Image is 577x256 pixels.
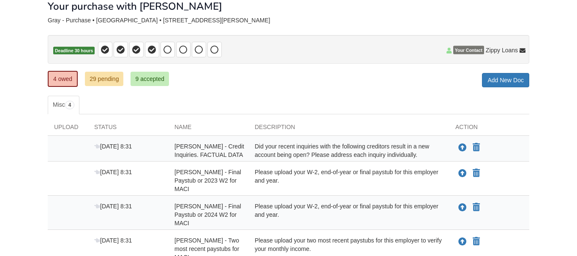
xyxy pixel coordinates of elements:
[131,72,169,86] a: 9 accepted
[168,123,248,135] div: Name
[449,123,529,135] div: Action
[472,168,481,178] button: Declare Ivan Gray - Final Paystub or 2023 W2 for MACI not applicable
[457,202,468,213] button: Upload Ivan Gray - Final Paystub or 2024 W2 for MACI
[48,96,79,114] a: Misc
[174,169,241,192] span: [PERSON_NAME] - Final Paystub or 2023 W2 for MACI
[94,143,132,150] span: [DATE] 8:31
[48,123,88,135] div: Upload
[486,46,518,54] span: Zippy Loans
[457,168,468,179] button: Upload Ivan Gray - Final Paystub or 2023 W2 for MACI
[457,236,468,247] button: Upload Ivan Gray - Two most recent paystubs for MACI
[48,17,529,24] div: Gray - Purchase • [GEOGRAPHIC_DATA] • [STREET_ADDRESS][PERSON_NAME]
[94,169,132,175] span: [DATE] 8:31
[472,143,481,153] button: Declare Ivan Gray - Credit Inquiries. FACTUAL DATA not applicable
[248,123,449,135] div: Description
[85,72,123,86] a: 29 pending
[453,46,484,54] span: Your Contact
[472,237,481,247] button: Declare Ivan Gray - Two most recent paystubs for MACI not applicable
[94,237,132,244] span: [DATE] 8:31
[174,203,241,226] span: [PERSON_NAME] - Final Paystub or 2024 W2 for MACI
[248,168,449,193] div: Please upload your W-2, end-of-year or final paystub for this employer and year.
[48,71,78,87] a: 4 owed
[248,202,449,227] div: Please upload your W-2, end-of-year or final paystub for this employer and year.
[48,1,222,12] h1: Your purchase with [PERSON_NAME]
[457,142,468,153] button: Upload Ivan Gray - Credit Inquiries. FACTUAL DATA
[482,73,529,87] a: Add New Doc
[53,47,95,55] span: Deadline 30 hours
[174,143,244,158] span: [PERSON_NAME] - Credit Inquiries. FACTUAL DATA
[65,101,75,109] span: 4
[94,203,132,210] span: [DATE] 8:31
[472,202,481,213] button: Declare Ivan Gray - Final Paystub or 2024 W2 for MACI not applicable
[88,123,168,135] div: Status
[248,142,449,159] div: Did your recent inquiries with the following creditors result in a new account being open? Please...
